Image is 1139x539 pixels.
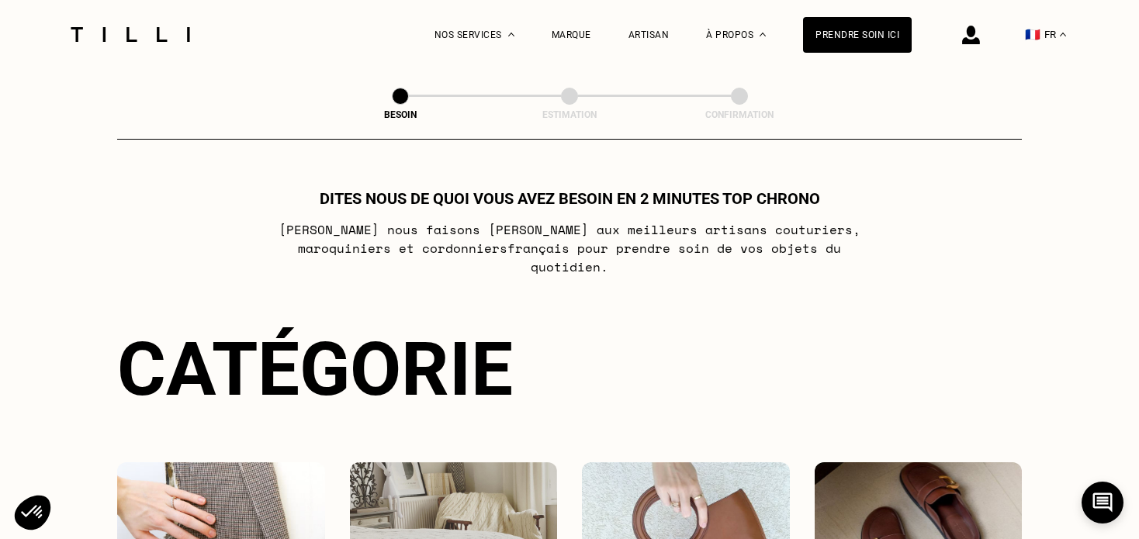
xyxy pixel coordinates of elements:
img: Menu déroulant [508,33,514,36]
div: Catégorie [117,326,1022,413]
h1: Dites nous de quoi vous avez besoin en 2 minutes top chrono [320,189,820,208]
img: menu déroulant [1060,33,1066,36]
img: Menu déroulant à propos [760,33,766,36]
span: 🇫🇷 [1025,27,1040,42]
img: Logo du service de couturière Tilli [65,27,196,42]
div: Besoin [323,109,478,120]
a: Marque [552,29,591,40]
img: icône connexion [962,26,980,44]
a: Artisan [628,29,670,40]
a: Prendre soin ici [803,17,912,53]
p: [PERSON_NAME] nous faisons [PERSON_NAME] aux meilleurs artisans couturiers , maroquiniers et cord... [262,220,878,276]
div: Confirmation [662,109,817,120]
div: Estimation [492,109,647,120]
